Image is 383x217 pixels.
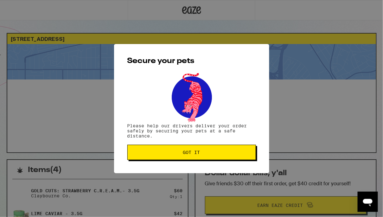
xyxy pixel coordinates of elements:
span: Got it [183,150,200,155]
h2: Secure your pets [127,57,256,65]
img: pets [166,71,218,123]
p: Please help our drivers deliver your order safely by securing your pets at a safe distance. [127,123,256,138]
button: Got it [127,145,256,160]
iframe: Button to launch messaging window [358,192,378,212]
